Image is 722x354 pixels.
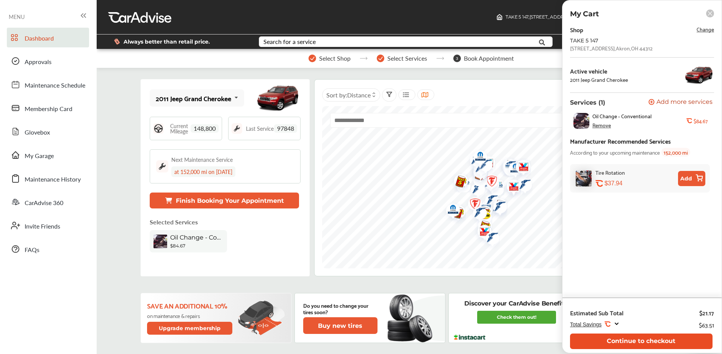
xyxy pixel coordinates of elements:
[498,159,517,175] div: Map marker
[440,200,460,221] img: logo-mopar.png
[464,149,484,172] img: logo-goodyear.png
[303,302,377,315] p: Do you need to change your tires soon?
[9,14,25,20] span: MENU
[576,171,592,186] img: tire-rotation-thumb.jpg
[25,198,63,208] span: CarAdvise 360
[506,14,609,20] span: TAKE 5 147 , [STREET_ADDRESS] Akron , OH 44312
[570,24,583,34] div: Shop
[156,94,231,102] div: 2011 Jeep Grand Cherokee
[472,201,491,226] div: Map marker
[124,39,210,44] span: Always better than retail price.
[570,309,623,316] div: Estimated Sub Total
[465,179,486,201] img: logo-goodyear.png
[472,221,491,245] div: Map marker
[170,243,185,249] b: $84.67
[25,34,54,44] span: Dashboard
[255,81,301,115] img: mobile_6871_st0640_046.jpg
[451,176,470,192] div: Map marker
[511,156,531,180] img: logo-valvoline.png
[150,218,198,226] p: Selected Services
[656,99,713,106] span: Add more services
[570,77,628,83] div: 2011 Jeep Grand Cherokee
[512,174,531,197] div: Map marker
[7,145,89,165] a: My Garage
[150,193,299,208] button: Finish Booking Your Appointment
[453,335,487,340] img: instacart-logo.217963cc.svg
[501,176,521,200] img: logo-valvoline.png
[699,320,714,330] div: $63.51
[7,192,89,212] a: CarAdvise 360
[570,99,605,106] p: Services (1)
[7,169,89,188] a: Maintenance History
[147,313,234,319] p: on maintenance & repairs
[7,216,89,235] a: Invite Friends
[477,311,556,324] a: Check them out!
[648,99,714,106] a: Add more services
[592,113,652,119] span: Oil Change - Conventional
[347,91,371,99] span: Distance
[440,200,459,221] div: Map marker
[570,148,660,157] span: According to your upcoming maintenance
[7,51,89,71] a: Approvals
[648,99,713,106] button: Add more services
[462,193,481,217] div: Map marker
[468,147,487,168] div: Map marker
[7,28,89,47] a: Dashboard
[25,245,39,255] span: FAQs
[498,156,518,178] img: logo-goodyear.png
[25,81,85,91] span: Maintenance Schedule
[7,122,89,141] a: Glovebox
[573,113,589,129] img: oil-change-thumb.jpg
[246,126,274,131] span: Last Service
[274,124,297,133] span: 97848
[503,158,522,180] div: Map marker
[326,91,371,99] span: Sort by :
[496,14,503,20] img: header-home-logo.8d720a4f.svg
[497,157,517,177] img: Midas+Logo_RGB.png
[473,154,492,177] div: Map marker
[448,170,467,195] div: Map marker
[497,155,516,179] div: Map marker
[468,161,488,181] img: Midas+Logo_RGB.png
[497,157,516,177] div: Map marker
[570,9,599,18] p: My Cart
[377,55,384,62] img: stepper-checkmark.b5569197.svg
[570,321,601,327] span: Total Savings
[7,239,89,259] a: FAQs
[570,334,713,349] button: Continue to checkout
[25,151,54,161] span: My Garage
[156,160,168,172] img: maintenance_logo
[570,38,691,44] div: TAKE 5 147
[605,180,675,187] div: $37.94
[487,196,507,219] img: logo-goodyear.png
[472,221,492,245] img: logo-valvoline.png
[472,215,491,240] div: Map marker
[7,75,89,94] a: Maintenance Schedule
[473,199,492,216] div: Map marker
[25,128,50,138] span: Glovebox
[171,166,235,177] div: at 152,000 mi on [DATE]
[595,168,625,177] div: Tire Rotation
[480,227,500,250] img: logo-goodyear.png
[147,301,234,310] p: Save an additional 10%
[25,104,72,114] span: Membership Card
[570,45,653,51] div: [STREET_ADDRESS] , Akron , OH 44312
[467,202,487,225] img: logo-goodyear.png
[25,57,52,67] span: Approvals
[511,156,530,180] div: Map marker
[303,317,379,334] a: Buy new tires
[468,161,487,181] div: Map marker
[153,123,164,134] img: steering_logo
[479,171,499,194] img: logo-firestone.png
[697,25,714,33] span: Change
[472,207,491,227] div: Map marker
[684,64,714,86] img: 6871_st0640_046.jpg
[263,39,316,45] div: Search for a service
[462,193,482,217] img: logo-firestone.png
[678,171,705,186] button: Add
[387,55,427,62] span: Select Services
[465,179,484,201] div: Map marker
[25,175,81,185] span: Maintenance History
[360,57,368,60] img: stepper-arrow.e24c07c6.svg
[448,170,468,195] img: logo-take5.png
